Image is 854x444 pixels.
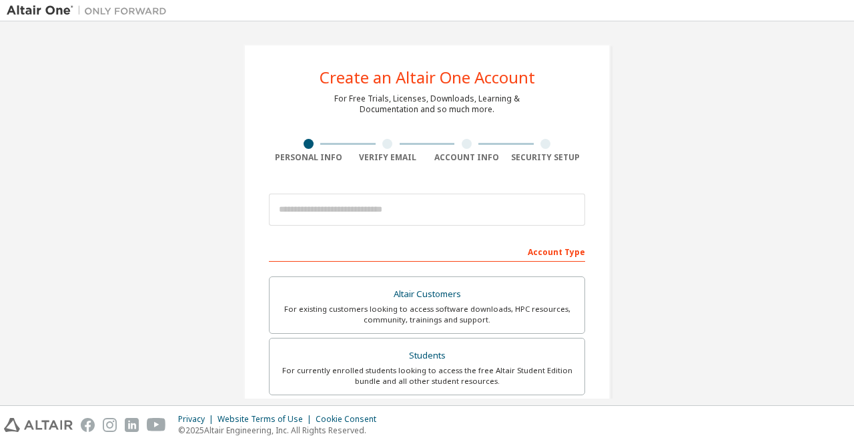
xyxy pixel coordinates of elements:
[81,418,95,432] img: facebook.svg
[320,69,535,85] div: Create an Altair One Account
[147,418,166,432] img: youtube.svg
[178,414,218,425] div: Privacy
[7,4,173,17] img: Altair One
[269,240,585,262] div: Account Type
[427,152,506,163] div: Account Info
[506,152,586,163] div: Security Setup
[103,418,117,432] img: instagram.svg
[316,414,384,425] div: Cookie Consent
[278,347,576,365] div: Students
[218,414,316,425] div: Website Terms of Use
[4,418,73,432] img: altair_logo.svg
[125,418,139,432] img: linkedin.svg
[278,365,576,387] div: For currently enrolled students looking to access the free Altair Student Edition bundle and all ...
[269,152,348,163] div: Personal Info
[278,285,576,304] div: Altair Customers
[278,304,576,325] div: For existing customers looking to access software downloads, HPC resources, community, trainings ...
[178,425,384,436] p: © 2025 Altair Engineering, Inc. All Rights Reserved.
[348,152,428,163] div: Verify Email
[334,93,520,115] div: For Free Trials, Licenses, Downloads, Learning & Documentation and so much more.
